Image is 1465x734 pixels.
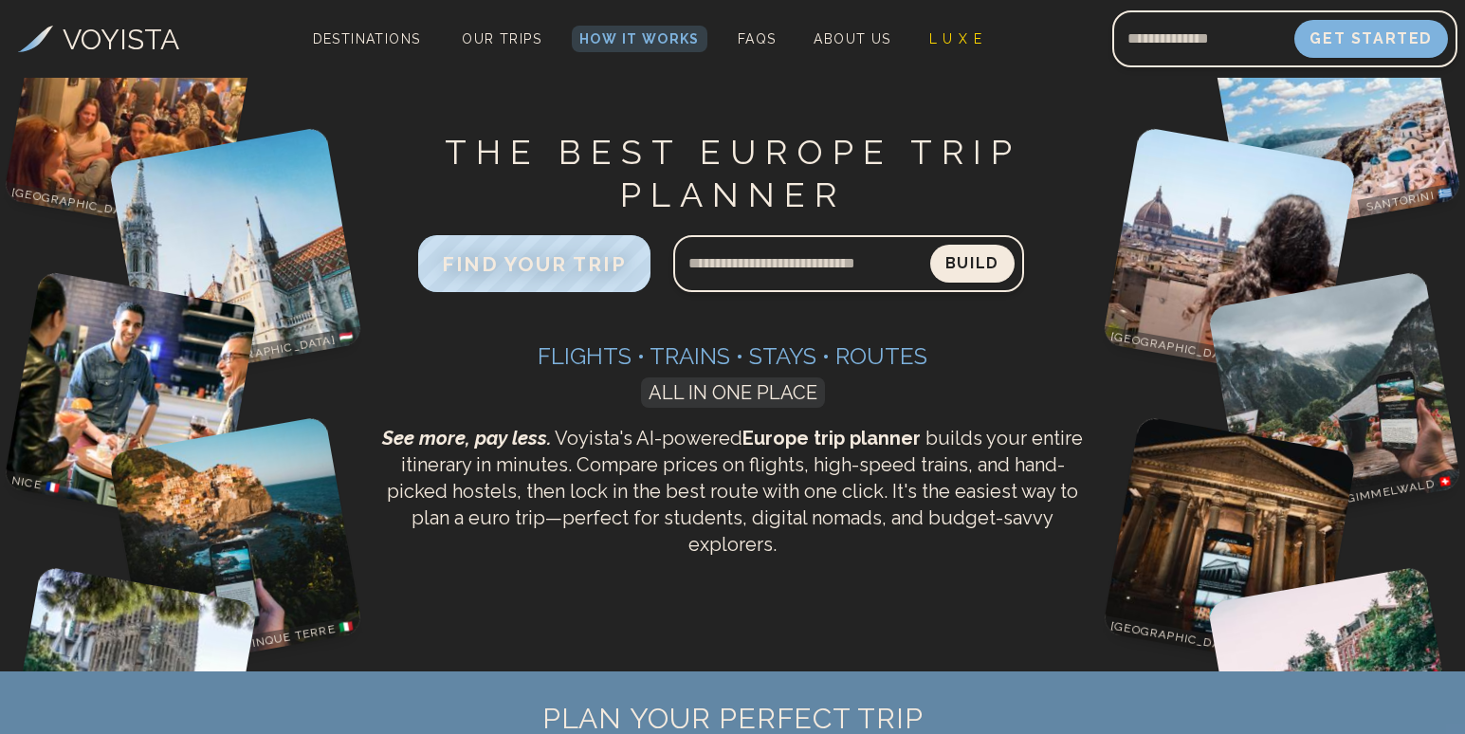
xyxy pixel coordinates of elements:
a: Our Trips [454,26,549,52]
span: FAQs [738,31,777,46]
h3: Flights • Trains • Stays • Routes [374,341,1091,372]
span: About Us [814,31,890,46]
a: FAQs [730,26,784,52]
a: VOYISTA [18,18,179,61]
strong: Europe trip planner [742,427,921,450]
input: Email address [1112,16,1294,62]
a: About Us [806,26,898,52]
span: Our Trips [462,31,541,46]
a: How It Works [572,26,707,52]
span: Destinations [305,24,429,80]
p: Nice 🇫🇷 [3,470,69,499]
span: See more, pay less. [382,427,551,450]
button: Build [930,245,1015,283]
img: Gimmelwald [1207,271,1462,526]
button: Get Started [1294,20,1448,58]
p: Voyista's AI-powered builds your entire itinerary in minutes. Compare prices on flights, high-spe... [374,425,1091,558]
img: Cinque Terre [108,415,363,670]
span: ALL IN ONE PLACE [641,377,825,408]
img: Nice [3,271,258,526]
input: Search query [673,241,930,286]
span: L U X E [929,31,983,46]
h1: THE BEST EUROPE TRIP PLANNER [374,131,1091,216]
button: FIND YOUR TRIP [418,235,650,292]
img: Voyista Logo [18,26,53,52]
img: Budapest [108,126,363,381]
img: Rome [1102,415,1357,670]
a: L U X E [922,26,991,52]
span: How It Works [579,31,700,46]
h3: VOYISTA [63,18,179,61]
span: FIND YOUR TRIP [442,252,626,276]
img: Florence [1102,126,1357,381]
a: FIND YOUR TRIP [418,257,650,275]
